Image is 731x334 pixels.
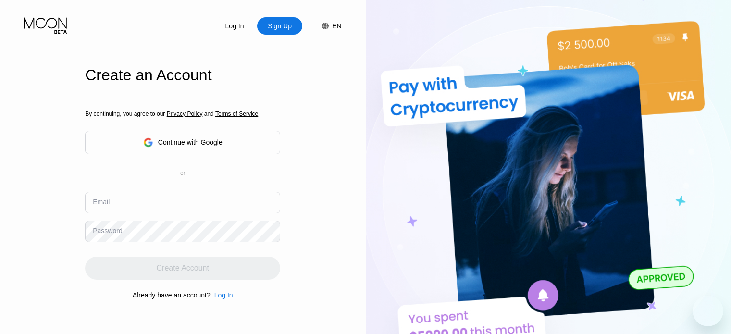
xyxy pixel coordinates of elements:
div: Password [93,227,122,235]
div: Sign Up [267,21,293,31]
div: EN [332,22,341,30]
div: Email [93,198,110,206]
div: Log In [214,291,233,299]
div: or [180,170,186,176]
div: Log In [224,21,245,31]
span: Privacy Policy [167,111,203,117]
div: Already have an account? [133,291,211,299]
div: Log In [212,17,257,35]
iframe: Przycisk umożliwiający otwarcie okna komunikatora [693,296,723,326]
div: Log In [211,291,233,299]
div: Continue with Google [85,131,280,154]
div: EN [312,17,341,35]
span: and [202,111,215,117]
span: Terms of Service [215,111,258,117]
div: Create an Account [85,66,280,84]
div: Sign Up [257,17,302,35]
div: Continue with Google [158,138,223,146]
div: By continuing, you agree to our [85,111,280,117]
